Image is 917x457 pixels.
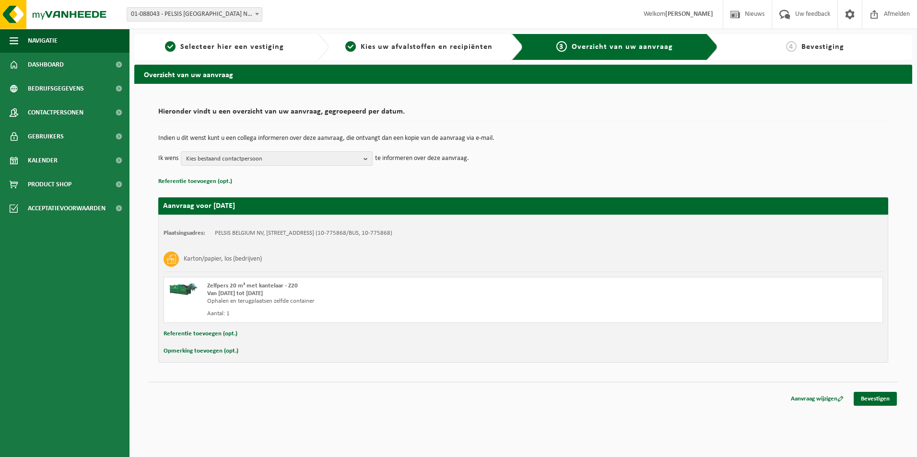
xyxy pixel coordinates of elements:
[164,328,237,340] button: Referentie toevoegen (opt.)
[163,202,235,210] strong: Aanvraag voor [DATE]
[184,251,262,267] h3: Karton/papier, los (bedrijven)
[28,53,64,77] span: Dashboard
[361,43,493,51] span: Kies uw afvalstoffen en recipiënten
[207,297,562,305] div: Ophalen en terugplaatsen zelfde container
[164,230,205,236] strong: Plaatsingsadres:
[127,7,262,22] span: 01-088043 - PELSIS BELGIUM NV - BORNEM
[164,345,238,357] button: Opmerking toevoegen (opt.)
[207,283,298,289] span: Zelfpers 20 m³ met kantelaar - Z20
[127,8,262,21] span: 01-088043 - PELSIS BELGIUM NV - BORNEM
[334,41,505,53] a: 2Kies uw afvalstoffen en recipiënten
[169,282,198,297] img: HK-XZ-20-GN-01.png
[784,392,851,406] a: Aanvraag wijzigen
[180,43,284,51] span: Selecteer hier een vestiging
[28,196,106,220] span: Acceptatievoorwaarden
[28,101,83,125] span: Contactpersonen
[28,125,64,149] span: Gebruikers
[134,65,912,83] h2: Overzicht van uw aanvraag
[28,172,71,196] span: Product Shop
[158,108,888,121] h2: Hieronder vindt u een overzicht van uw aanvraag, gegroepeerd per datum.
[186,152,360,166] span: Kies bestaand contactpersoon
[854,392,897,406] a: Bevestigen
[158,135,888,142] p: Indien u dit wenst kunt u een collega informeren over deze aanvraag, die ontvangt dan een kopie v...
[215,229,392,237] td: PELSIS BELGIUM NV, [STREET_ADDRESS] (10-775868/BUS, 10-775868)
[572,43,673,51] span: Overzicht van uw aanvraag
[801,43,844,51] span: Bevestiging
[375,151,469,166] p: te informeren over deze aanvraag.
[28,149,58,172] span: Kalender
[207,310,562,318] div: Aantal: 1
[158,175,232,188] button: Referentie toevoegen (opt.)
[665,11,713,18] strong: [PERSON_NAME]
[28,77,84,101] span: Bedrijfsgegevens
[345,41,356,52] span: 2
[165,41,176,52] span: 1
[158,151,178,166] p: Ik wens
[139,41,310,53] a: 1Selecteer hier een vestiging
[786,41,797,52] span: 4
[28,29,58,53] span: Navigatie
[207,290,263,297] strong: Van [DATE] tot [DATE]
[181,151,373,166] button: Kies bestaand contactpersoon
[556,41,567,52] span: 3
